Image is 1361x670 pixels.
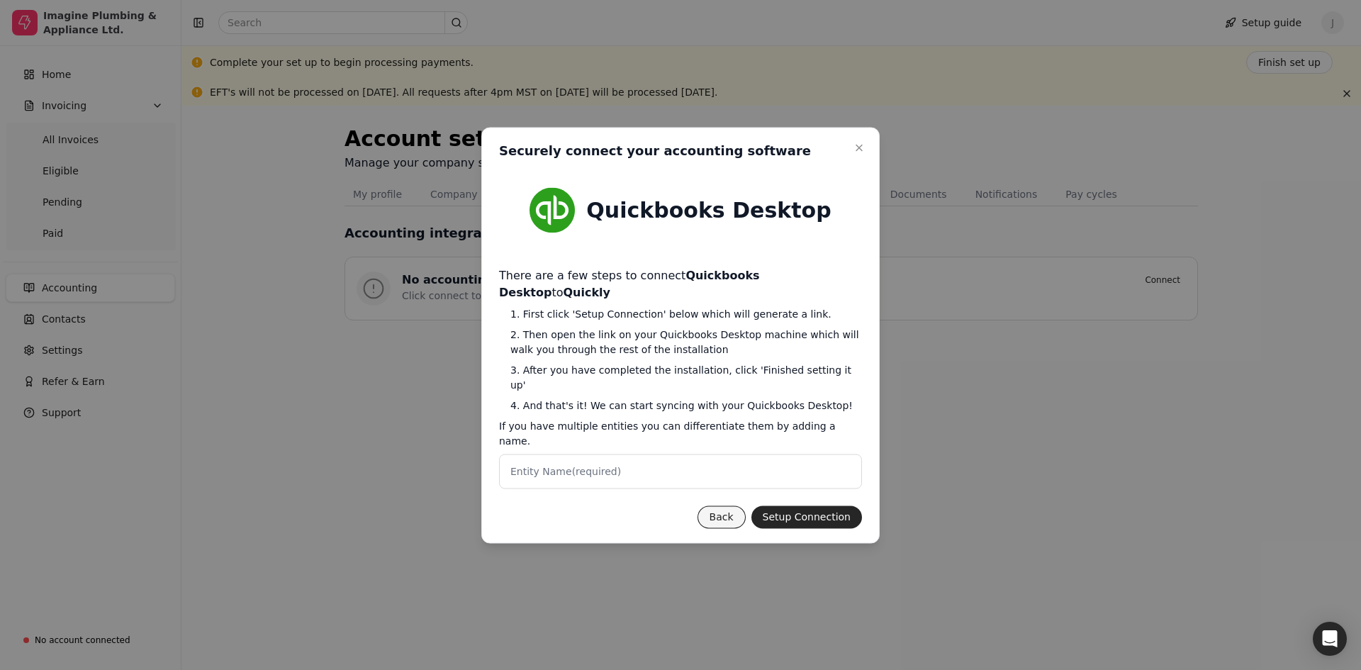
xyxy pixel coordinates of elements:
button: Setup Connection [751,506,862,528]
span: There are a few steps to connect to [499,267,862,301]
h2: Securely connect your accounting software [499,142,811,159]
span: Quickbooks Desktop [586,194,831,226]
span: 1. First click 'Setup Connection' below which will generate a link. [510,306,862,321]
label: Entity Name (required) [510,464,621,479]
span: 4. And that's it! We can start syncing with your Quickbooks Desktop! [510,398,862,413]
span: 2. Then open the link on your Quickbooks Desktop machine which will walk you through the rest of ... [510,327,862,357]
button: Back [698,506,746,528]
strong: Quickly [563,285,610,298]
span: 3. After you have completed the installation, click 'Finished setting it up' [510,362,862,392]
span: If you have multiple entities you can differentiate them by adding a name. [499,418,862,448]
